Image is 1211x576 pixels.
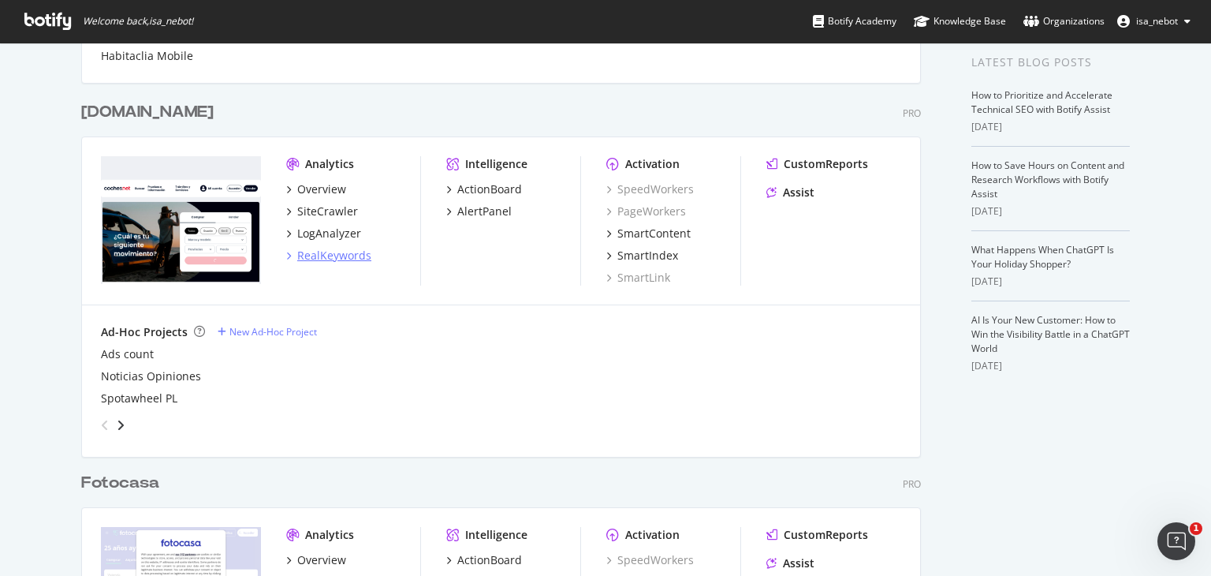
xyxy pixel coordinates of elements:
img: coches.net [101,156,261,284]
div: CustomReports [784,527,868,543]
div: SmartContent [617,226,691,241]
a: What Happens When ChatGPT Is Your Holiday Shopper? [971,243,1114,271]
div: Overview [297,552,346,568]
div: Analytics [305,527,354,543]
div: Intelligence [465,527,527,543]
a: AI Is Your New Customer: How to Win the Visibility Battle in a ChatGPT World [971,313,1130,355]
div: Activation [625,156,680,172]
a: Overview [286,181,346,197]
a: CustomReports [766,527,868,543]
div: ActionBoard [457,552,522,568]
a: How to Save Hours on Content and Research Workflows with Botify Assist [971,159,1124,200]
a: ActionBoard [446,552,522,568]
div: CustomReports [784,156,868,172]
div: Pro [903,107,921,120]
a: Assist [766,185,814,200]
div: Latest Blog Posts [971,54,1130,71]
a: SmartIndex [606,248,678,264]
div: angle-right [115,417,126,433]
a: PageWorkers [606,204,686,219]
iframe: Intercom live chat [1157,522,1195,560]
a: Habitaclia Mobile [101,48,193,64]
a: SiteCrawler [286,204,358,219]
div: [DATE] [971,204,1130,219]
a: ActionBoard [446,181,522,197]
a: Assist [766,555,814,571]
a: Spotawheel PL [101,391,177,406]
a: AlertPanel [446,204,512,219]
div: Fotocasa [81,472,159,495]
a: Overview [286,552,346,568]
div: ActionBoard [457,181,522,197]
span: 1 [1190,522,1202,535]
div: LogAnalyzer [297,226,361,241]
div: [DOMAIN_NAME] [81,101,214,124]
a: SmartContent [606,226,691,241]
div: Organizations [1023,13,1105,29]
div: [DATE] [971,120,1130,134]
div: Intelligence [465,156,527,172]
div: Pro [903,477,921,491]
div: Ad-Hoc Projects [101,324,188,340]
div: RealKeywords [297,248,371,264]
div: Overview [297,181,346,197]
a: New Ad-Hoc Project [218,325,317,338]
span: isa_nebot [1136,14,1178,28]
div: [DATE] [971,275,1130,289]
a: CustomReports [766,156,868,172]
a: LogAnalyzer [286,226,361,241]
a: Fotocasa [81,472,166,495]
div: SmartIndex [617,248,678,264]
div: Botify Academy [813,13,896,29]
a: RealKeywords [286,248,371,264]
a: SpeedWorkers [606,181,694,197]
div: SiteCrawler [297,204,358,219]
a: Noticias Opiniones [101,368,201,384]
a: SmartLink [606,270,670,286]
div: angle-left [95,413,115,438]
div: [DATE] [971,359,1130,373]
div: Activation [625,527,680,543]
div: Assist [783,185,814,200]
span: Welcome back, isa_nebot ! [83,15,193,28]
div: New Ad-Hoc Project [229,325,317,338]
div: Knowledge Base [914,13,1006,29]
div: Analytics [305,156,354,172]
a: SpeedWorkers [606,552,694,568]
a: How to Prioritize and Accelerate Technical SEO with Botify Assist [971,88,1112,116]
div: Assist [783,555,814,571]
div: AlertPanel [457,204,512,219]
button: isa_nebot [1105,9,1203,34]
a: [DOMAIN_NAME] [81,101,220,124]
a: Ads count [101,346,154,362]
